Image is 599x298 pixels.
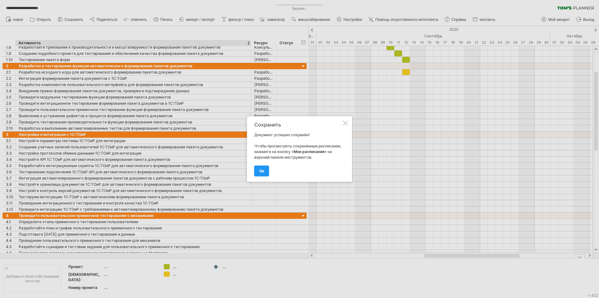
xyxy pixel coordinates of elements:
ya-tr-span: Мои расписания [294,149,324,154]
ya-tr-span: Документ успешно сохранён! [254,132,310,137]
ya-tr-span: Сохранить [254,122,281,128]
a: ОК [254,166,269,176]
ya-tr-span: ОК [259,169,264,173]
ya-tr-span: Чтобы просмотреть сохранённые расписания, нажмите на кнопку « [254,144,341,154]
ya-tr-span: Загрузка... [292,7,307,10]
